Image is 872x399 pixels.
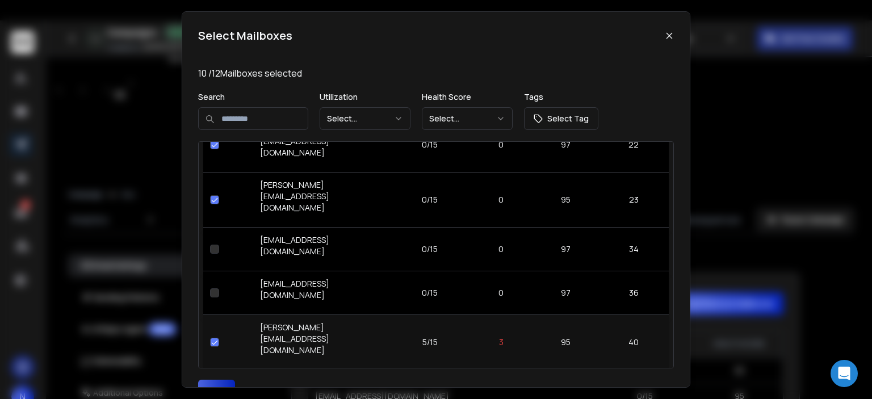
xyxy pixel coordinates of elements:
[260,234,383,257] p: [EMAIL_ADDRESS][DOMAIN_NAME]
[599,227,669,271] td: 34
[389,172,470,227] td: 0/15
[831,360,858,387] div: Open Intercom Messenger
[532,172,598,227] td: 95
[477,243,525,255] p: 0
[477,194,525,205] p: 0
[532,227,598,271] td: 97
[260,179,383,213] p: [PERSON_NAME][EMAIL_ADDRESS][DOMAIN_NAME]
[599,172,669,227] td: 23
[389,227,470,271] td: 0/15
